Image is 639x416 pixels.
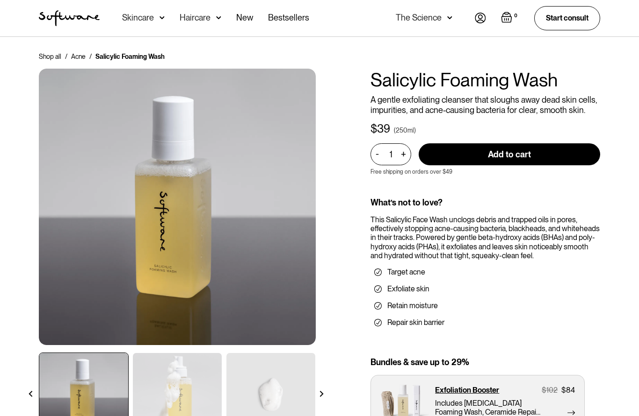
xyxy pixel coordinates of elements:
li: Target acne [374,268,596,277]
a: Shop all [39,52,61,61]
li: Retain moisture [374,301,596,310]
div: This Salicylic Face Wash unclogs debris and trapped oils in pores, effectively stopping acne-caus... [370,215,600,260]
a: home [39,10,100,26]
div: Haircare [180,13,211,22]
h1: Salicylic Foaming Wash [370,69,600,91]
div: - [376,149,382,159]
div: / [89,52,92,61]
div: 0 [512,12,519,20]
li: Repair skin barrier [374,318,596,327]
img: arrow right [319,391,325,397]
div: $ [370,122,377,136]
div: 39 [377,122,390,136]
img: arrow down [447,13,452,22]
a: Acne [71,52,86,61]
img: arrow down [216,13,221,22]
img: arrow left [28,391,34,397]
div: Salicylic Foaming Wash [95,52,165,61]
div: 84 [566,386,575,395]
div: $ [542,386,546,395]
div: $ [561,386,566,395]
img: Ceramide Moisturiser [39,69,316,345]
li: Exfoliate skin [374,284,596,294]
div: Skincare [122,13,154,22]
div: The Science [396,13,442,22]
div: (250ml) [394,126,416,135]
img: arrow down [160,13,165,22]
div: 102 [546,386,558,395]
a: Start consult [534,6,600,30]
p: A gentle exfoliating cleanser that sloughs away dead skin cells, impurities, and acne-causing bac... [370,95,600,115]
p: Free shipping on orders over $49 [370,169,452,175]
a: Open empty cart [501,12,519,25]
div: + [398,149,408,160]
div: Bundles & save up to 29% [370,357,600,367]
input: Add to cart [419,143,600,165]
p: Exfoliation Booster [435,386,499,395]
div: What’s not to love? [370,197,600,208]
img: Software Logo [39,10,100,26]
div: / [65,52,67,61]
